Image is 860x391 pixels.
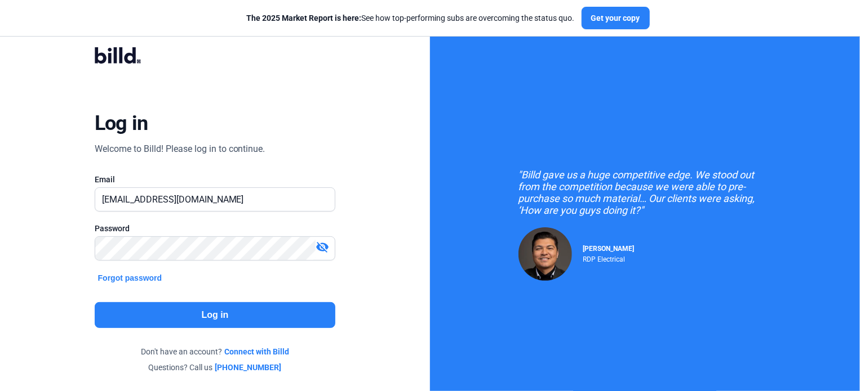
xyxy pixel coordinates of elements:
a: Connect with Billd [224,346,289,357]
div: "Billd gave us a huge competitive edge. We stood out from the competition because we were able to... [518,169,772,216]
a: [PHONE_NUMBER] [215,362,282,373]
button: Log in [95,302,336,328]
button: Get your copy [582,7,650,29]
span: The 2025 Market Report is here: [247,14,362,23]
div: Log in [95,111,148,136]
div: RDP Electrical [583,253,635,263]
div: Welcome to Billd! Please log in to continue. [95,142,265,156]
span: [PERSON_NAME] [583,245,635,253]
img: Raul Pacheco [518,227,572,281]
button: Forgot password [95,272,166,284]
mat-icon: visibility_off [316,240,329,254]
div: Questions? Call us [95,362,336,373]
div: Email [95,174,336,185]
div: Password [95,223,336,234]
div: See how top-performing subs are overcoming the status quo. [247,12,575,24]
div: Don't have an account? [95,346,336,357]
